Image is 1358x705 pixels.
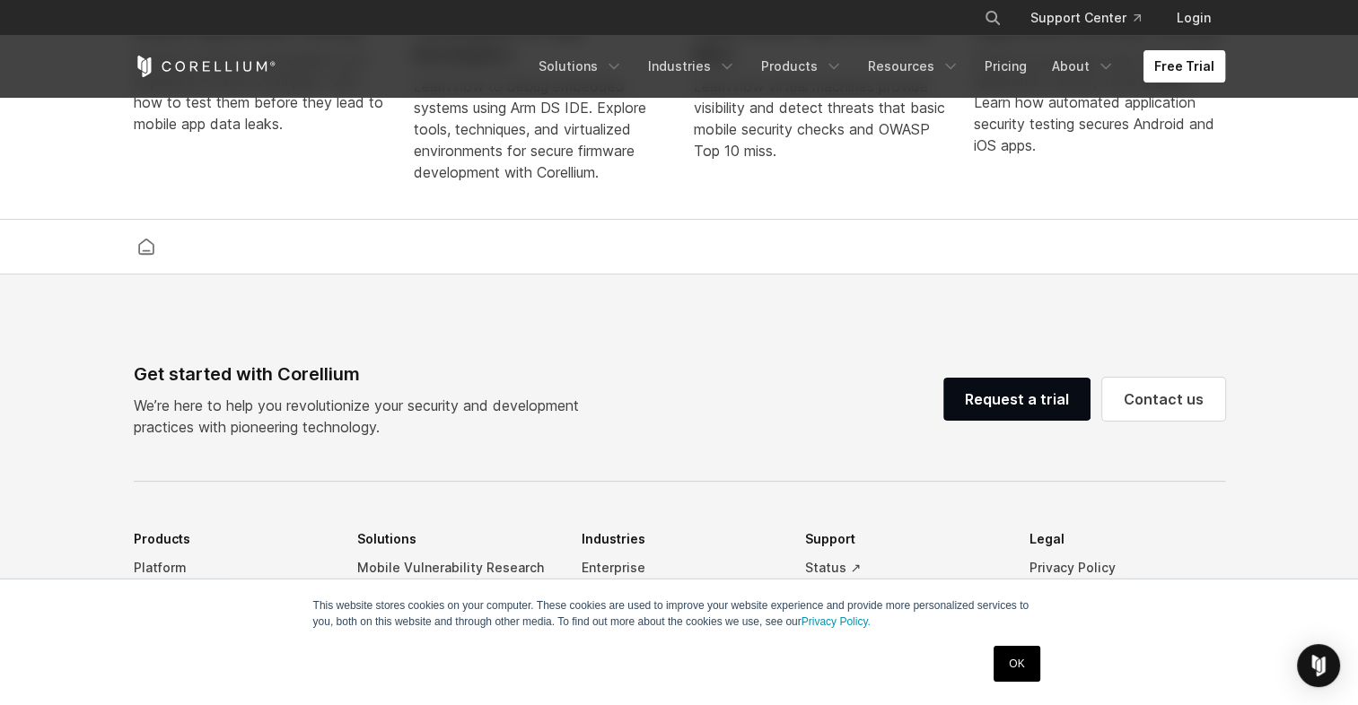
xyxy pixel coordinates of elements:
[994,646,1039,682] a: OK
[528,50,634,83] a: Solutions
[1029,553,1225,582] a: Privacy Policy
[974,48,1225,156] div: Enhance protection with this mobile application security testing guide. Learn how automated appli...
[750,50,854,83] a: Products
[134,395,593,438] p: We’re here to help you revolutionize your security and development practices with pioneering tech...
[1102,378,1225,421] a: Contact us
[1162,2,1225,34] a: Login
[857,50,970,83] a: Resources
[974,50,1038,83] a: Pricing
[414,75,665,183] div: Learn how to debug embedded systems using Arm DS IDE. Explore tools, techniques, and virtualized ...
[134,56,276,77] a: Corellium Home
[802,615,871,628] a: Privacy Policy.
[134,553,329,582] a: Platform
[637,50,747,83] a: Industries
[1297,644,1340,687] div: Open Intercom Messenger
[1016,2,1155,34] a: Support Center
[1041,50,1126,83] a: About
[528,50,1225,83] div: Navigation Menu
[962,2,1225,34] div: Navigation Menu
[130,234,162,259] a: Corellium home
[357,553,553,582] a: Mobile Vulnerability Research
[943,378,1091,421] a: Request a trial
[805,553,1001,582] a: Status ↗
[134,361,593,387] div: Get started with Corellium
[582,553,777,582] a: Enterprise
[1143,50,1225,83] a: Free Trial
[694,75,945,161] div: Learn how virtual machines provide visibility and detect threats that basic mobile security check...
[977,2,1009,34] button: Search
[313,597,1046,630] p: This website stores cookies on your computer. These cookies are used to improve your website expe...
